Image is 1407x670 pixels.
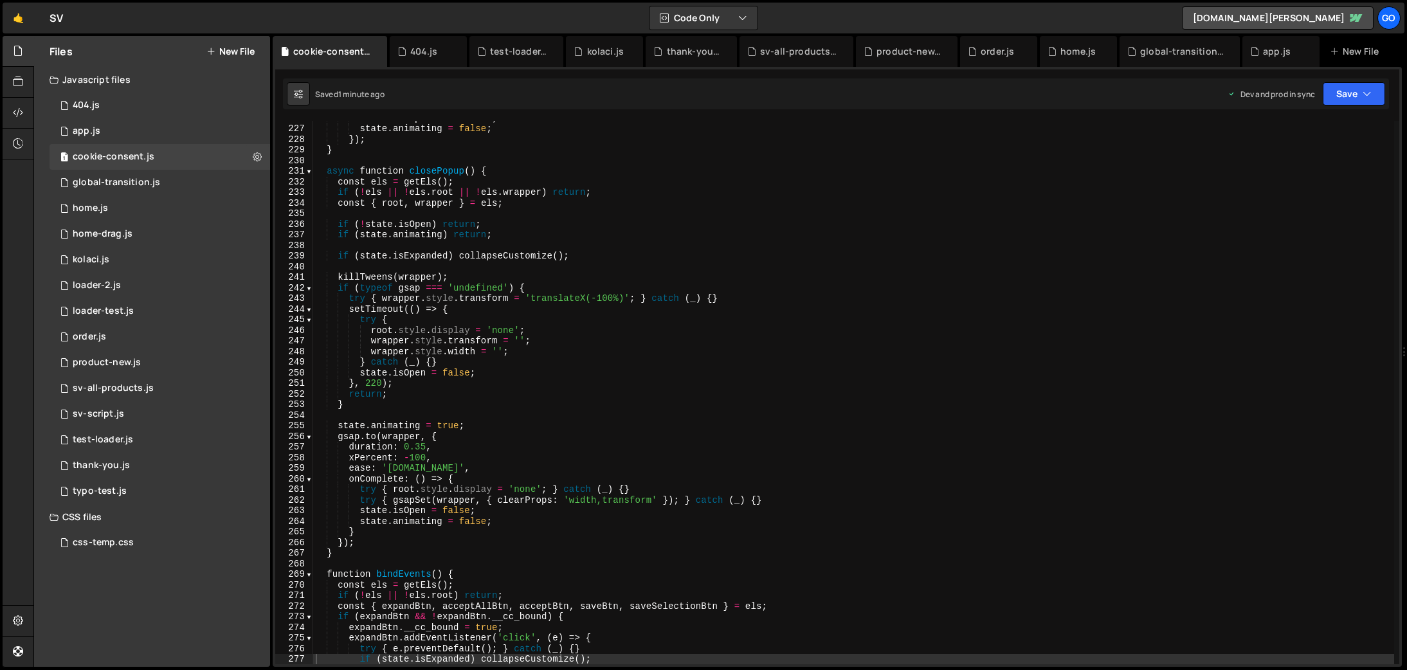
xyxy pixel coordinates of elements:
[275,293,313,304] div: 243
[275,145,313,156] div: 229
[73,357,141,368] div: product-new.js
[1263,45,1291,58] div: app.js
[50,118,270,144] div: 14248/38152.js
[275,580,313,591] div: 270
[50,195,270,221] div: 14248/38890.js
[275,230,313,240] div: 237
[275,314,313,325] div: 245
[338,89,385,100] div: 1 minute ago
[275,219,313,230] div: 236
[1377,6,1401,30] a: go
[275,527,313,538] div: 265
[275,611,313,622] div: 273
[50,221,270,247] div: 14248/40457.js
[73,177,160,188] div: global-transition.js
[50,350,270,376] div: 14248/39945.js
[275,389,313,400] div: 252
[275,368,313,379] div: 250
[275,601,313,612] div: 272
[981,45,1014,58] div: order.js
[73,280,121,291] div: loader-2.js
[73,305,134,317] div: loader-test.js
[587,45,624,58] div: kolaci.js
[275,304,313,315] div: 244
[275,166,313,177] div: 231
[50,44,73,59] h2: Files
[1060,45,1096,58] div: home.js
[275,283,313,294] div: 242
[275,325,313,336] div: 246
[73,203,108,214] div: home.js
[275,453,313,464] div: 258
[50,324,270,350] div: 14248/41299.js
[275,357,313,368] div: 249
[73,331,106,343] div: order.js
[206,46,255,57] button: New File
[73,125,100,137] div: app.js
[275,505,313,516] div: 263
[275,633,313,644] div: 275
[50,453,270,478] div: 14248/42099.js
[1323,82,1385,105] button: Save
[275,474,313,485] div: 260
[73,100,100,111] div: 404.js
[275,198,313,209] div: 234
[275,569,313,580] div: 269
[275,251,313,262] div: 239
[275,516,313,527] div: 264
[275,590,313,601] div: 271
[275,559,313,570] div: 268
[760,45,838,58] div: sv-all-products.js
[50,298,270,324] div: 14248/42454.js
[50,247,270,273] div: 14248/45841.js
[50,93,270,118] div: 14248/46532.js
[275,177,313,188] div: 232
[34,504,270,530] div: CSS files
[275,272,313,283] div: 241
[410,45,437,58] div: 404.js
[275,262,313,273] div: 240
[50,478,270,504] div: 14248/43355.js
[275,421,313,431] div: 255
[275,208,313,219] div: 235
[1140,45,1224,58] div: global-transition.js
[275,410,313,421] div: 254
[275,431,313,442] div: 256
[60,153,68,163] span: 1
[649,6,758,30] button: Code Only
[667,45,722,58] div: thank-you.js
[275,123,313,134] div: 227
[293,45,372,58] div: cookie-consent.js
[490,45,548,58] div: test-loader.js
[1228,89,1315,100] div: Dev and prod in sync
[275,548,313,559] div: 267
[50,10,63,26] div: SV
[275,156,313,167] div: 230
[275,399,313,410] div: 253
[50,530,270,556] div: 14248/38037.css
[50,376,270,401] div: 14248/36682.js
[73,485,127,497] div: typo-test.js
[275,187,313,198] div: 233
[275,442,313,453] div: 257
[73,537,134,548] div: css-temp.css
[275,622,313,633] div: 274
[275,240,313,251] div: 238
[876,45,942,58] div: product-new.js
[275,134,313,145] div: 228
[275,644,313,655] div: 276
[73,254,109,266] div: kolaci.js
[1330,45,1384,58] div: New File
[50,144,270,170] div: 14248/46958.js
[275,484,313,495] div: 261
[275,336,313,347] div: 247
[34,67,270,93] div: Javascript files
[275,463,313,474] div: 259
[73,228,132,240] div: home-drag.js
[275,378,313,389] div: 251
[73,151,154,163] div: cookie-consent.js
[73,460,130,471] div: thank-you.js
[275,495,313,506] div: 262
[275,654,313,665] div: 277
